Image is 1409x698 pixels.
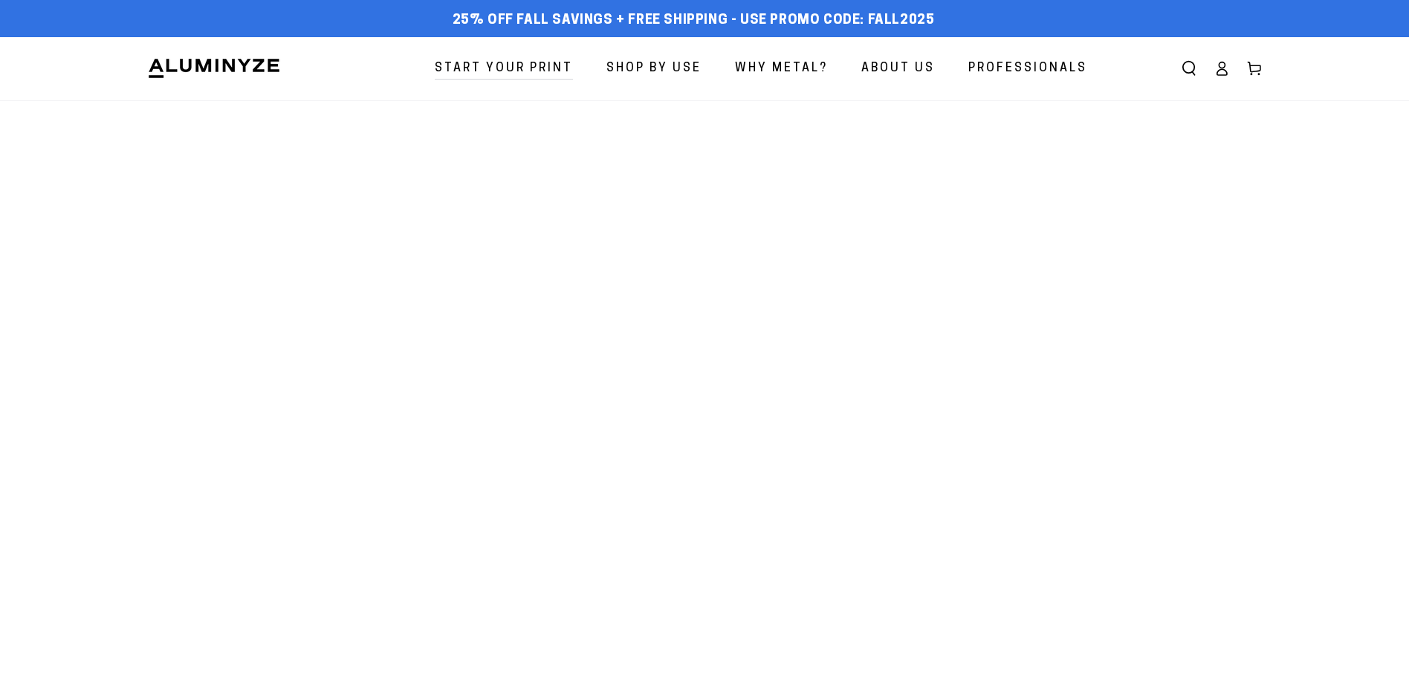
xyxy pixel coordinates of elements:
[453,13,935,29] span: 25% off FALL Savings + Free Shipping - Use Promo Code: FALL2025
[606,58,702,80] span: Shop By Use
[735,58,828,80] span: Why Metal?
[424,49,584,88] a: Start Your Print
[724,49,839,88] a: Why Metal?
[850,49,946,88] a: About Us
[957,49,1098,88] a: Professionals
[1173,52,1205,85] summary: Search our site
[968,58,1087,80] span: Professionals
[595,49,713,88] a: Shop By Use
[861,58,935,80] span: About Us
[147,57,281,80] img: Aluminyze
[435,58,573,80] span: Start Your Print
